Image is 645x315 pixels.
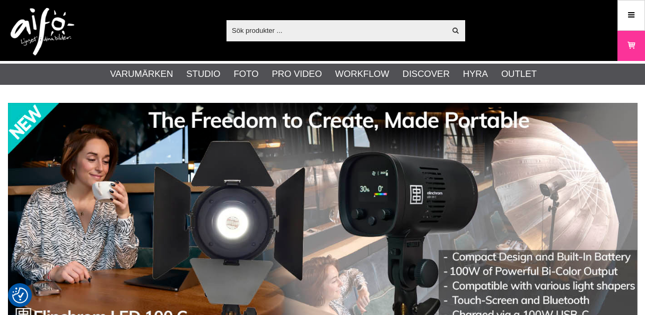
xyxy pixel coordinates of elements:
a: Studio [186,67,220,81]
a: Outlet [501,67,537,81]
input: Sök produkter ... [226,22,446,38]
a: Foto [233,67,258,81]
button: Samtyckesinställningar [12,286,28,305]
img: logo.png [11,8,74,56]
img: Revisit consent button [12,287,28,303]
a: Pro Video [272,67,321,81]
a: Varumärken [110,67,173,81]
a: Hyra [463,67,488,81]
a: Discover [403,67,450,81]
a: Workflow [335,67,389,81]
